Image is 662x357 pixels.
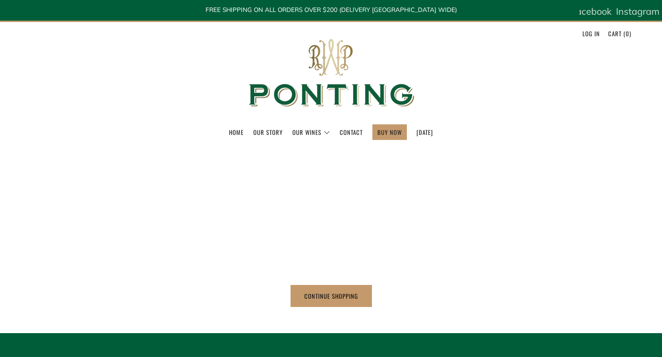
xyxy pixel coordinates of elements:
a: Cart (0) [608,26,631,41]
a: [DATE] [417,125,433,139]
a: BUY NOW [377,125,402,139]
span: Instagram [616,6,660,17]
a: Facebook [571,2,611,21]
a: Our Story [253,125,283,139]
span: Facebook [571,6,611,17]
a: Contact [340,125,363,139]
a: Log in [582,26,600,41]
a: Instagram [616,2,660,21]
img: Ponting Wines [239,22,423,124]
a: Our Wines [292,125,330,139]
a: Home [229,125,244,139]
span: 0 [626,29,629,38]
a: Continue shopping [291,285,372,307]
